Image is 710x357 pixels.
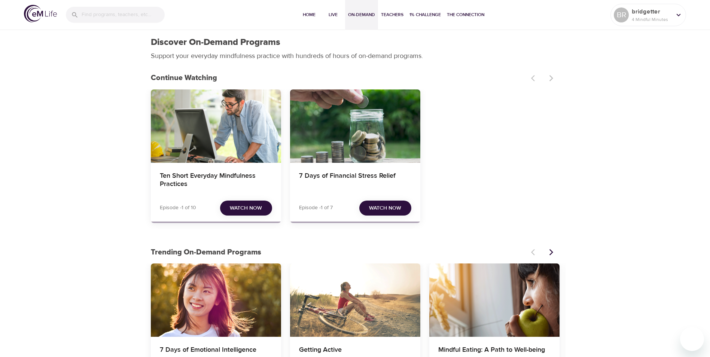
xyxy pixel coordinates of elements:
p: 4 Mindful Minutes [632,16,671,23]
span: Home [300,11,318,19]
p: Support your everyday mindfulness practice with hundreds of hours of on-demand programs. [151,51,432,61]
h3: Continue Watching [151,74,527,82]
span: Teachers [381,11,403,19]
button: Getting Active [290,263,420,337]
span: 1% Challenge [409,11,441,19]
span: Watch Now [230,204,262,213]
h1: Discover On-Demand Programs [151,37,280,48]
button: Watch Now [359,201,411,216]
input: Find programs, teachers, etc... [82,7,165,23]
p: Episode -1 of 7 [299,204,333,212]
button: Next items [543,244,560,260]
button: Ten Short Everyday Mindfulness Practices [151,89,281,163]
iframe: Button to launch messaging window [680,327,704,351]
button: 7 Days of Emotional Intelligence [151,263,281,337]
button: Mindful Eating: A Path to Well-being [429,263,560,337]
button: 7 Days of Financial Stress Relief [290,89,420,163]
div: BR [614,7,629,22]
button: Watch Now [220,201,272,216]
p: Trending On-Demand Programs [151,247,527,258]
span: The Connection [447,11,484,19]
p: bridgetter [632,7,671,16]
h4: Ten Short Everyday Mindfulness Practices [160,172,272,190]
img: logo [24,5,57,22]
p: Episode -1 of 10 [160,204,196,212]
span: On-Demand [348,11,375,19]
h4: 7 Days of Financial Stress Relief [299,172,411,190]
span: Watch Now [369,204,401,213]
span: Live [324,11,342,19]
